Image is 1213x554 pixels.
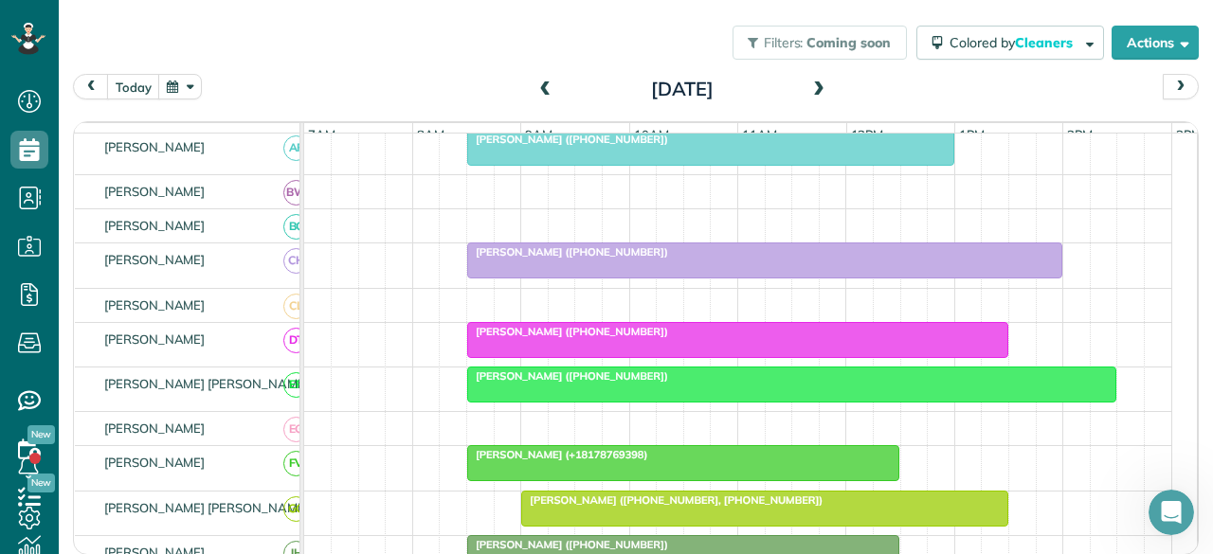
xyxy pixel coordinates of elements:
[466,538,669,551] span: [PERSON_NAME] ([PHONE_NUMBER])
[107,74,160,99] button: today
[466,369,669,383] span: [PERSON_NAME] ([PHONE_NUMBER])
[100,420,209,436] span: [PERSON_NAME]
[806,34,892,51] span: Coming soon
[283,451,309,476] span: FV
[630,127,673,142] span: 10am
[466,133,669,146] span: [PERSON_NAME] ([PHONE_NUMBER])
[283,328,309,353] span: DT
[520,493,824,507] span: [PERSON_NAME] ([PHONE_NUMBER], [PHONE_NUMBER])
[413,127,448,142] span: 8am
[564,79,801,99] h2: [DATE]
[283,248,309,274] span: CH
[847,127,888,142] span: 12pm
[100,500,313,515] span: [PERSON_NAME] [PERSON_NAME]
[100,376,313,391] span: [PERSON_NAME] [PERSON_NAME]
[73,74,109,99] button: prev
[283,294,309,319] span: CL
[283,180,309,206] span: BW
[100,331,209,347] span: [PERSON_NAME]
[100,139,209,154] span: [PERSON_NAME]
[283,214,309,240] span: BC
[283,135,309,161] span: AF
[466,448,648,461] span: [PERSON_NAME] (+18178769398)
[100,297,209,313] span: [PERSON_NAME]
[950,34,1079,51] span: Colored by
[100,455,209,470] span: [PERSON_NAME]
[466,245,669,259] span: [PERSON_NAME] ([PHONE_NUMBER])
[738,127,781,142] span: 11am
[100,218,209,233] span: [PERSON_NAME]
[27,425,55,444] span: New
[1149,490,1194,535] iframe: Intercom live chat
[1163,74,1199,99] button: next
[304,127,339,142] span: 7am
[1112,26,1199,60] button: Actions
[764,34,804,51] span: Filters:
[1015,34,1076,51] span: Cleaners
[100,252,209,267] span: [PERSON_NAME]
[283,417,309,442] span: EG
[283,496,309,522] span: GG
[916,26,1104,60] button: Colored byCleaners
[466,325,669,338] span: [PERSON_NAME] ([PHONE_NUMBER])
[1172,127,1205,142] span: 3pm
[521,127,556,142] span: 9am
[955,127,988,142] span: 1pm
[283,372,309,398] span: EP
[1063,127,1096,142] span: 2pm
[100,184,209,199] span: [PERSON_NAME]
